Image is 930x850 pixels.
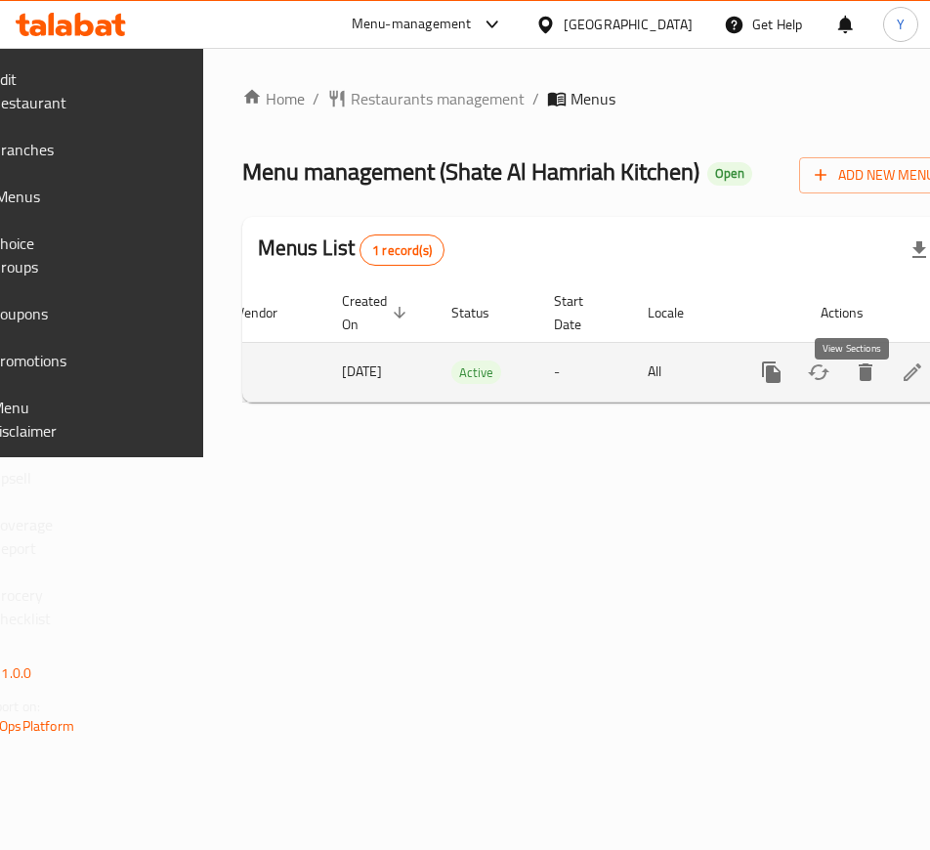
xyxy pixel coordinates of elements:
button: Delete menu [842,349,889,396]
span: [DATE] [342,359,382,384]
span: Open [707,165,752,182]
span: 1 record(s) [360,241,444,260]
span: Locale [648,301,709,324]
span: Menu management ( Shate Al Hamriah Kitchen ) [242,149,699,193]
span: Vendor [236,301,303,324]
li: / [313,87,319,110]
li: / [532,87,539,110]
button: more [748,349,795,396]
h2: Menus List [258,234,444,266]
span: Active [451,361,501,384]
a: Home [242,87,305,110]
span: Created On [342,289,412,336]
a: Restaurants management [327,87,525,110]
div: Open [707,162,752,186]
span: Restaurants management [351,87,525,110]
button: Change Status [795,349,842,396]
div: [GEOGRAPHIC_DATA] [564,14,693,35]
span: Status [451,301,515,324]
span: Start Date [554,289,609,336]
div: Menu-management [352,13,472,36]
div: Active [451,361,501,384]
td: - [538,342,632,402]
td: All [632,342,733,402]
span: Y [897,14,905,35]
span: 1.0.0 [1,660,31,686]
span: Menus [571,87,615,110]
